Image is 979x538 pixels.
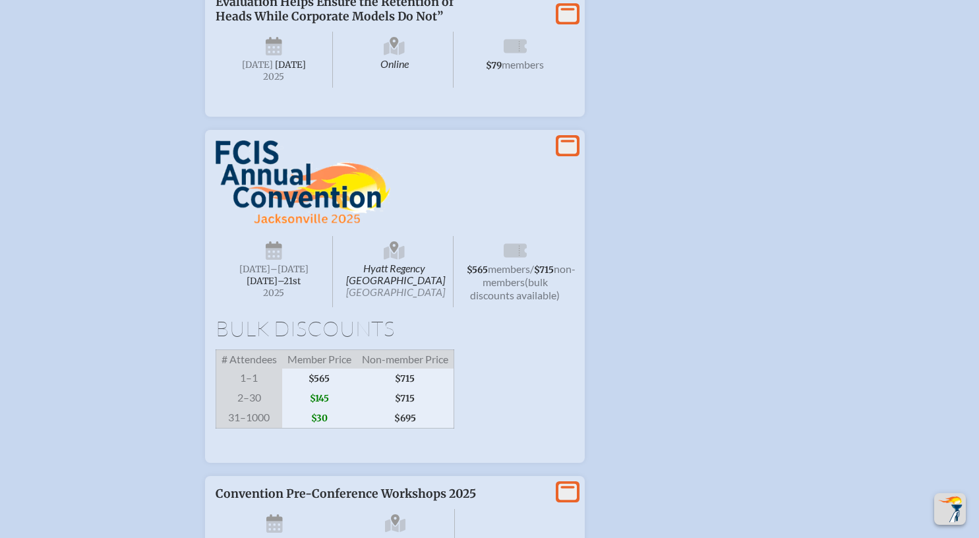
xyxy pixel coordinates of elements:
span: non-members [483,262,576,288]
span: [GEOGRAPHIC_DATA] [346,285,445,298]
span: $565 [467,264,488,276]
span: # Attendees [216,349,282,369]
span: 2–30 [216,388,282,408]
span: Convention Pre-Conference Workshops 2025 [216,487,476,501]
span: [DATE] [275,59,306,71]
span: 31–1000 [216,408,282,429]
span: [DATE]–⁠21st [247,276,301,287]
span: $715 [534,264,554,276]
span: $79 [486,60,502,71]
span: Online [336,32,454,87]
span: $695 [357,408,454,429]
span: Member Price [282,349,357,369]
span: 2025 [226,72,322,82]
span: $565 [282,369,357,388]
span: $715 [357,369,454,388]
h1: Bulk Discounts [216,318,574,339]
span: –[DATE] [270,264,309,275]
img: FCIS Convention 2025 [216,140,390,225]
span: 1–1 [216,369,282,388]
span: / [530,262,534,275]
span: $145 [282,388,357,408]
span: $715 [357,388,454,408]
span: (bulk discounts available) [470,276,560,301]
span: [DATE] [239,264,270,275]
span: Non-member Price [357,349,454,369]
span: $30 [282,408,357,429]
span: Hyatt Regency [GEOGRAPHIC_DATA] [336,236,454,307]
img: To the top [937,496,963,522]
span: members [488,262,530,275]
span: 2025 [226,288,322,298]
span: [DATE] [242,59,273,71]
span: members [502,58,544,71]
button: Scroll Top [934,493,966,525]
